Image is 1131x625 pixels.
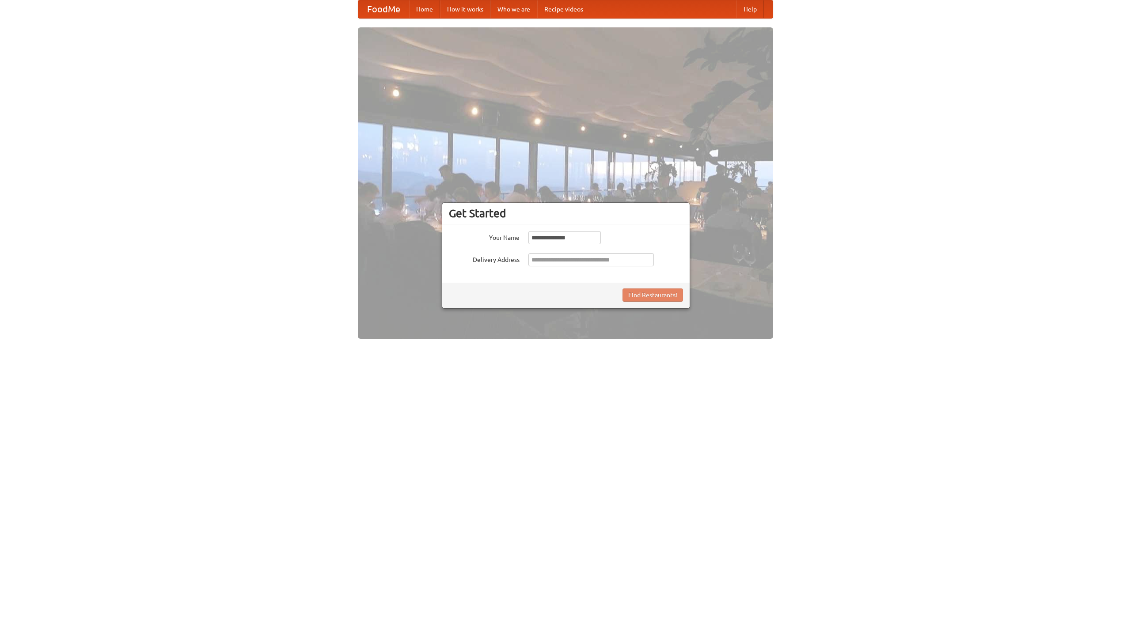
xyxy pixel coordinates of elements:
label: Delivery Address [449,253,520,264]
h3: Get Started [449,207,683,220]
a: Home [409,0,440,18]
a: Recipe videos [537,0,590,18]
label: Your Name [449,231,520,242]
a: Help [736,0,764,18]
button: Find Restaurants! [622,288,683,302]
a: How it works [440,0,490,18]
a: Who we are [490,0,537,18]
a: FoodMe [358,0,409,18]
